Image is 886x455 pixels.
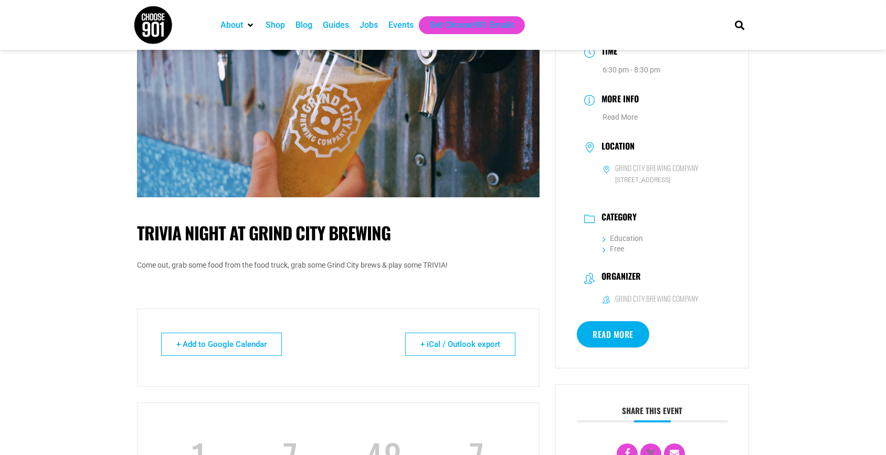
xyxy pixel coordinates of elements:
[323,19,349,31] a: Guides
[137,259,540,272] p: Come out, grab some food from the food truck, grab some Grind City brews & play some TRIVIA!
[215,16,717,34] nav: Main nav
[137,223,540,244] h1: Trivia Night at Grind City Brewing
[577,321,649,347] a: Read More
[577,406,727,422] h3: Share this event
[296,19,312,31] a: Blog
[596,92,639,108] h3: More Info
[731,16,748,34] div: Search
[603,175,720,185] span: [STREET_ADDRESS]
[215,16,260,34] div: About
[388,19,414,31] a: Events
[596,212,637,225] h3: Category
[429,19,514,31] a: Get Choose901 Emails
[266,19,285,31] a: Shop
[615,163,698,173] h6: Grind City Brewing Company
[360,19,378,31] a: Jobs
[603,113,638,121] a: Read More
[161,333,282,356] a: + Add to Google Calendar
[603,245,624,253] a: Free
[603,66,660,74] abbr: 6:30 pm - 8:30 pm
[596,271,641,284] h3: Organizer
[596,141,635,154] h3: Location
[405,333,515,356] a: + iCal / Outlook export
[596,45,617,60] h3: Time
[220,19,243,31] a: About
[603,234,643,242] a: Education
[615,294,698,303] h6: Grind City Brewing Company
